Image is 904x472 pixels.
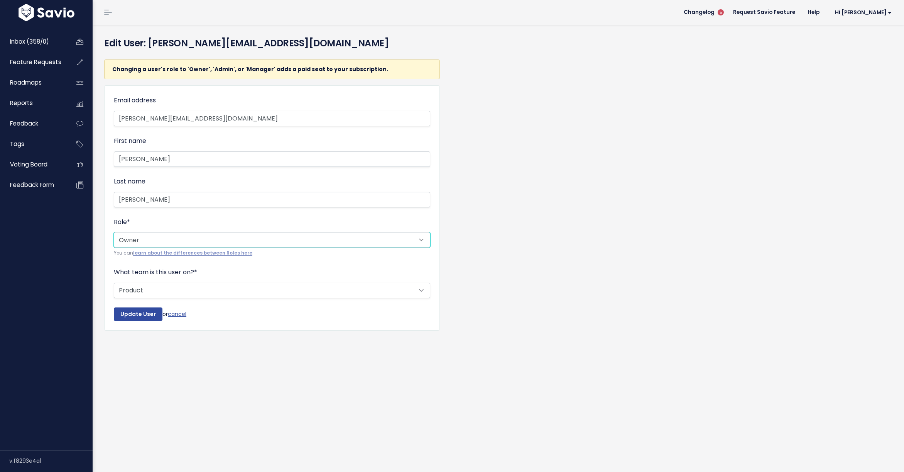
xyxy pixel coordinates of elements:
small: You can . [114,249,430,257]
label: Last name [114,176,145,187]
strong: Changing a user's role to 'Owner', 'Admin', or 'Manager' adds a paid seat to your subscription. [112,65,388,73]
input: Update User [114,307,162,321]
label: Email address [114,95,156,106]
a: Feature Requests [2,53,64,71]
span: 5 [718,9,724,15]
span: Inbox (358/0) [10,37,49,46]
a: Reports [2,94,64,112]
span: Feature Requests [10,58,61,66]
a: Feedback [2,115,64,132]
span: Tags [10,140,24,148]
span: Changelog [684,10,715,15]
a: cancel [168,310,186,317]
label: First name [114,136,146,147]
a: learn about the differences between Roles here [133,250,252,256]
img: logo-white.9d6f32f41409.svg [17,4,76,21]
span: Roadmaps [10,78,42,87]
a: Request Savio Feature [727,7,801,18]
span: Feedback [10,119,38,127]
span: Feedback form [10,181,54,189]
label: Role [114,217,130,228]
h4: Edit User: [PERSON_NAME][EMAIL_ADDRESS][DOMAIN_NAME] [104,36,693,50]
a: Feedback form [2,176,64,194]
form: or [114,95,430,321]
a: Hi [PERSON_NAME] [826,7,898,19]
a: Roadmaps [2,74,64,92]
span: Reports [10,99,33,107]
label: What team is this user on? [114,267,197,278]
a: Tags [2,135,64,153]
span: Voting Board [10,160,47,168]
div: v.f8293e4a1 [9,451,93,471]
a: Help [801,7,826,18]
span: Hi [PERSON_NAME] [835,10,892,15]
a: Voting Board [2,156,64,173]
a: Inbox (358/0) [2,33,64,51]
